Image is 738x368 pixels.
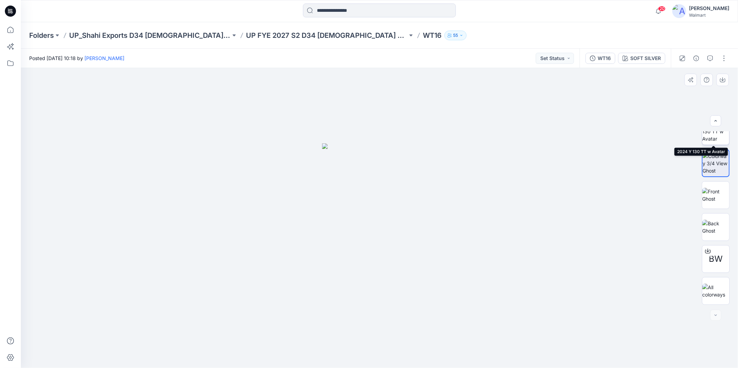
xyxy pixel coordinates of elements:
[84,55,124,61] a: [PERSON_NAME]
[709,253,723,265] span: BW
[658,6,666,11] span: 20
[585,53,615,64] button: WT16
[618,53,665,64] button: SOFT SILVER
[702,284,729,298] img: All colorways
[702,188,729,202] img: Front Ghost
[598,55,611,62] div: WT16
[29,31,54,40] a: Folders
[691,53,702,64] button: Details
[630,55,661,62] div: SOFT SILVER
[703,152,729,174] img: Colorway 3/4 View Ghost
[672,4,686,18] img: avatar
[444,31,467,40] button: 55
[453,32,458,39] p: 55
[689,12,729,18] div: Walmart
[702,120,729,142] img: 2024 Y 130 TT w Avatar
[29,55,124,62] span: Posted [DATE] 10:18 by
[246,31,408,40] a: UP FYE 2027 S2 D34 [DEMOGRAPHIC_DATA] Woven Tops
[322,143,437,368] img: eyJhbGciOiJIUzI1NiIsImtpZCI6IjAiLCJzbHQiOiJzZXMiLCJ0eXAiOiJKV1QifQ.eyJkYXRhIjp7InR5cGUiOiJzdG9yYW...
[689,4,729,12] div: [PERSON_NAME]
[702,220,729,234] img: Back Ghost
[69,31,231,40] a: UP_Shahi Exports D34 [DEMOGRAPHIC_DATA] Tops
[423,31,442,40] p: WT16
